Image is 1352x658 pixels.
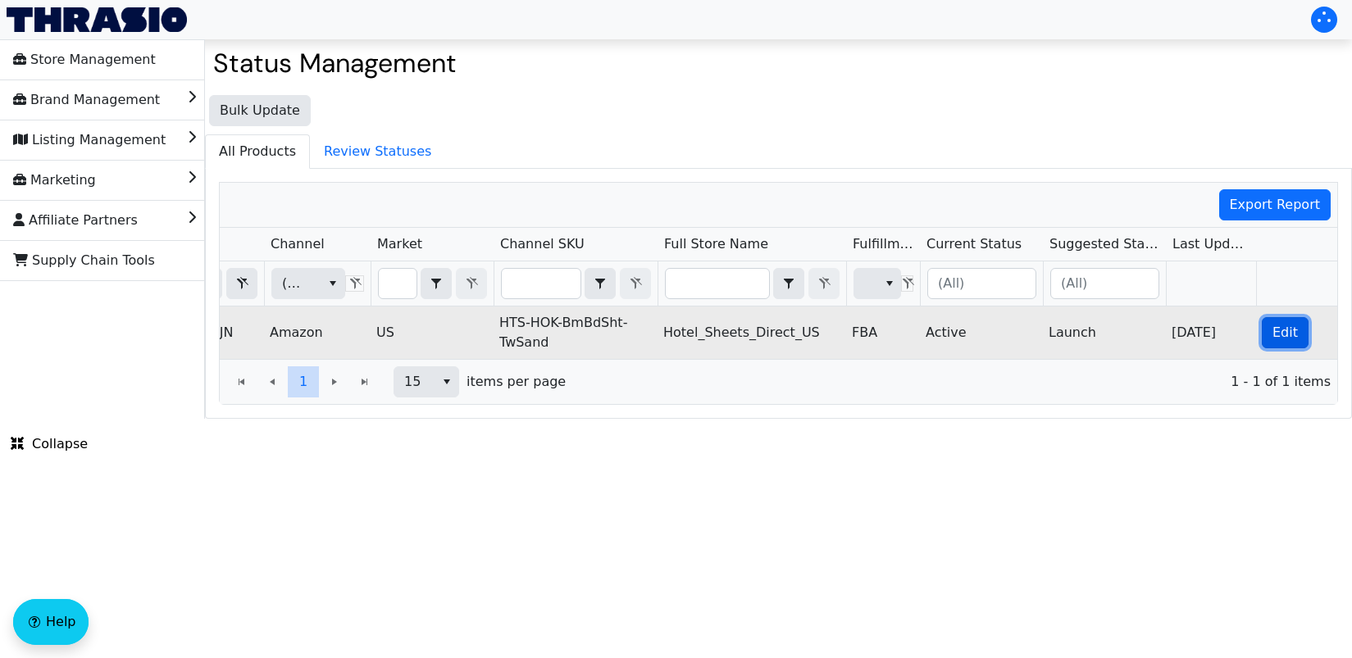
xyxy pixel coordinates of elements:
th: Filter [846,261,920,306]
button: select [585,269,615,298]
span: Affiliate Partners [13,207,138,234]
button: Clear [226,268,257,299]
input: Filter [379,269,417,298]
input: Filter [666,269,769,298]
th: Filter [658,261,846,306]
span: 1 - 1 of 1 items [579,372,1331,392]
input: (All) [1051,269,1159,298]
span: Export Report [1230,195,1321,215]
th: Filter [264,261,371,306]
button: select [877,269,901,298]
td: HTS-HOK-BmBdSht-TwSand [493,306,657,359]
span: Page size [394,366,459,397]
span: Channel [271,234,325,254]
img: Thrasio Logo [7,7,187,32]
button: Export Report [1219,189,1332,220]
span: Supply Chain Tools [13,247,155,274]
button: Bulk Update [209,95,311,126]
span: Suggested Status [1049,234,1159,254]
input: (All) [928,269,1036,298]
td: Launch [1042,306,1165,359]
span: Current Status [926,234,1022,254]
span: Marketing [13,167,96,193]
th: Filter [494,261,658,306]
span: Channel SKU [500,234,585,254]
span: Store Management [13,47,156,73]
span: Full Store Name [664,234,768,254]
span: Help [46,612,75,632]
button: Page 1 [288,366,319,397]
button: select [774,269,803,298]
span: 1 [299,372,307,392]
button: Edit [1262,317,1309,348]
th: Filter [920,261,1043,306]
td: Amazon [263,306,370,359]
span: Choose Operator [585,268,616,299]
th: Filter [371,261,494,306]
td: FBA [845,306,919,359]
td: [DATE] [1165,306,1255,359]
span: Choose Operator [421,268,452,299]
span: (All) [282,274,307,293]
button: Help floatingactionbutton [13,599,89,645]
span: Market [377,234,422,254]
span: Bulk Update [220,101,300,120]
span: Brand Management [13,87,160,113]
span: Choose Operator [773,268,804,299]
input: Filter [502,269,580,298]
span: Fulfillment [853,234,913,254]
span: All Products [206,135,309,168]
span: Last Update [1172,234,1250,254]
button: select [321,269,344,298]
td: US [370,306,493,359]
td: Active [919,306,1042,359]
span: items per page [467,372,566,392]
h2: Status Management [213,48,1344,79]
th: Filter [1043,261,1166,306]
button: select [435,367,458,397]
span: Listing Management [13,127,166,153]
button: select [421,269,451,298]
td: Hotel_Sheets_Direct_US [657,306,845,359]
span: Collapse [11,434,88,454]
span: 15 [404,372,425,392]
div: Page 1 of 1 [220,359,1337,404]
span: Edit [1272,323,1298,343]
span: Review Statuses [311,135,444,168]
